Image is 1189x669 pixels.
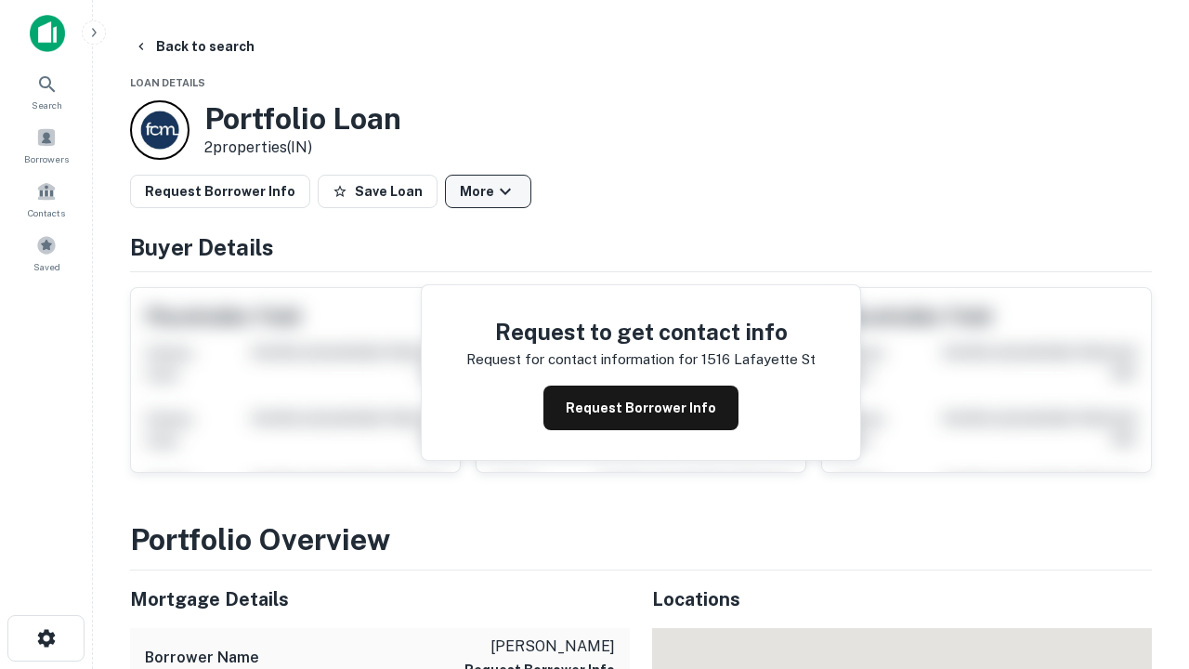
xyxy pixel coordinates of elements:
span: Contacts [28,205,65,220]
button: Back to search [126,30,262,63]
a: Search [6,66,87,116]
h6: Borrower Name [145,647,259,669]
iframe: Chat Widget [1096,520,1189,610]
p: [PERSON_NAME] [464,636,615,658]
span: Search [32,98,62,112]
button: More [445,175,531,208]
span: Saved [33,259,60,274]
button: Request Borrower Info [543,386,738,430]
button: Request Borrower Info [130,175,310,208]
h4: Buyer Details [130,230,1152,264]
h5: Mortgage Details [130,585,630,613]
button: Save Loan [318,175,438,208]
p: 2 properties (IN) [204,137,401,159]
span: Borrowers [24,151,69,166]
h3: Portfolio Overview [130,518,1152,562]
h3: Portfolio Loan [204,101,401,137]
span: Loan Details [130,77,205,88]
p: 1516 lafayette st [701,348,816,371]
p: Request for contact information for [466,348,698,371]
h4: Request to get contact info [466,315,816,348]
img: capitalize-icon.png [30,15,65,52]
a: Borrowers [6,120,87,170]
a: Contacts [6,174,87,224]
h5: Locations [652,585,1152,613]
a: Saved [6,228,87,278]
